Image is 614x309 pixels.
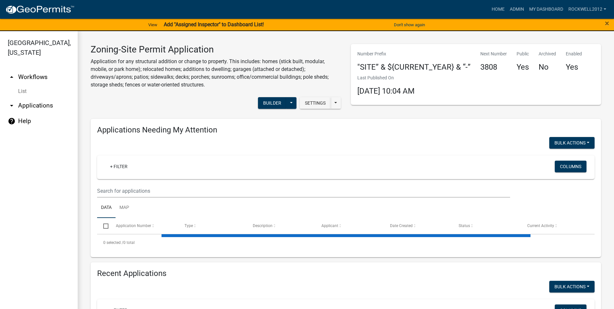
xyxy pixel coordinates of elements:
datatable-header-cell: Description [247,218,315,234]
p: Number Prefix [357,51,471,57]
p: Enabled [566,51,582,57]
h3: Zoning-Site Permit Application [91,44,341,55]
span: Description [253,223,273,228]
span: Applicant [321,223,338,228]
a: Admin [507,3,527,16]
h4: No [539,63,556,72]
span: Application Number [116,223,151,228]
p: Next Number [480,51,507,57]
button: Columns [555,161,586,172]
button: Close [605,19,609,27]
p: Last Published On [357,74,415,81]
a: + Filter [105,161,133,172]
span: Date Created [390,223,413,228]
p: Public [517,51,529,57]
span: 0 selected / [103,240,123,245]
h4: "SITE” & ${CURRENT_YEAR} & “-” [357,63,471,72]
h4: Recent Applications [97,269,595,278]
datatable-header-cell: Date Created [384,218,452,234]
input: Search for applications [97,184,510,198]
span: × [605,19,609,28]
h4: Applications Needing My Attention [97,125,595,135]
a: My Dashboard [527,3,566,16]
datatable-header-cell: Application Number [109,218,178,234]
span: Type [184,223,193,228]
div: 0 total [97,235,595,251]
button: Bulk Actions [549,281,595,292]
datatable-header-cell: Status [452,218,521,234]
h4: 3808 [480,63,507,72]
datatable-header-cell: Type [178,218,247,234]
p: Application for any structural addition or change to property. This includes: homes (stick built,... [91,58,341,89]
datatable-header-cell: Select [97,218,109,234]
button: Settings [300,97,331,109]
button: Builder [258,97,286,109]
span: Current Activity [527,223,554,228]
button: Bulk Actions [549,137,595,149]
a: Rockwell2012 [566,3,609,16]
datatable-header-cell: Applicant [315,218,384,234]
strong: Add "Assigned Inspector" to Dashboard List! [164,21,264,28]
i: help [8,117,16,125]
h4: Yes [517,63,529,72]
a: Map [116,198,133,218]
p: Archived [539,51,556,57]
span: [DATE] 10:04 AM [357,86,415,96]
span: Status [459,223,470,228]
a: Data [97,198,116,218]
datatable-header-cell: Current Activity [521,218,590,234]
button: Don't show again [391,19,428,30]
i: arrow_drop_up [8,73,16,81]
h4: Yes [566,63,582,72]
a: Home [489,3,507,16]
i: arrow_drop_down [8,102,16,109]
a: View [146,19,160,30]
